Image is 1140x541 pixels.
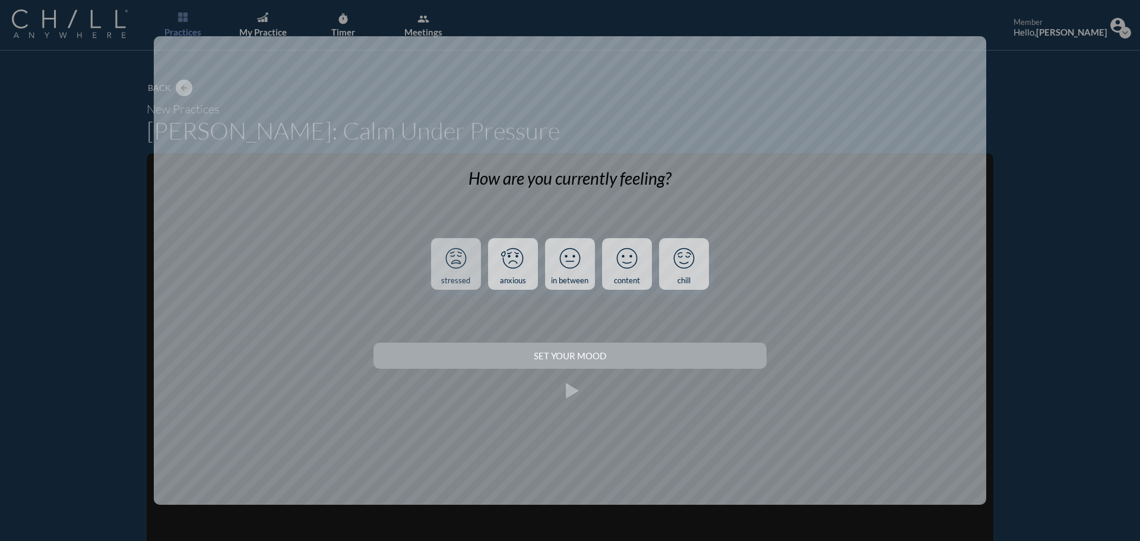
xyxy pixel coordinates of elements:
[545,238,595,290] a: in between
[659,238,709,290] a: chill
[500,276,526,286] div: anxious
[677,276,691,286] div: chill
[614,276,640,286] div: content
[488,238,538,290] a: anxious
[602,238,652,290] a: content
[551,276,588,286] div: in between
[441,276,470,286] div: stressed
[431,238,481,290] a: stressed
[468,169,671,189] div: How are you currently feeling?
